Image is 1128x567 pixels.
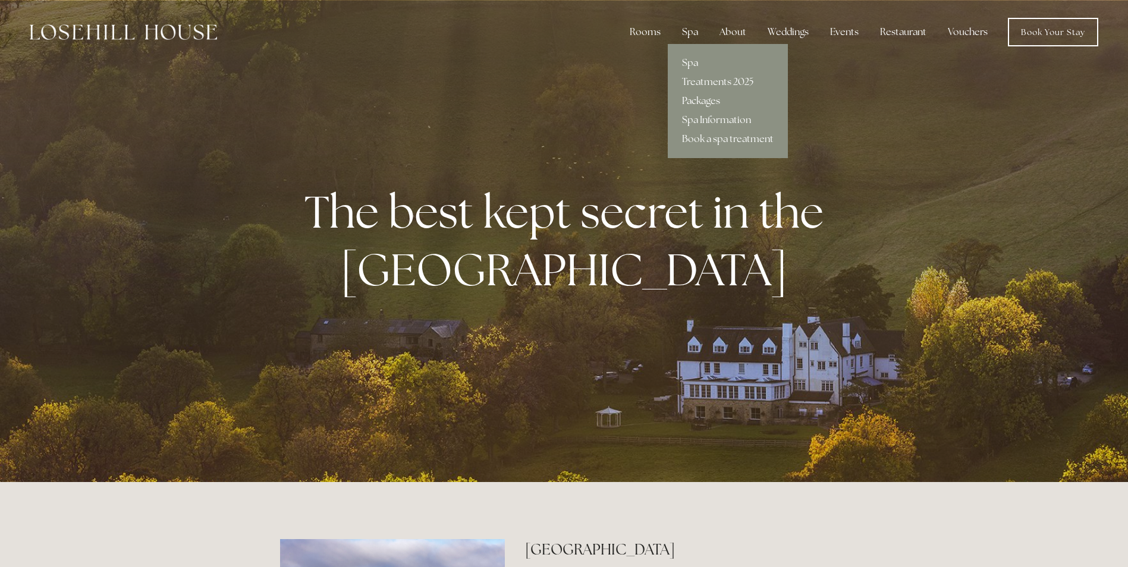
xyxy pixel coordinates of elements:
[620,20,670,44] div: Rooms
[1008,18,1098,46] a: Book Your Stay
[668,53,788,73] a: Spa
[938,20,997,44] a: Vouchers
[668,92,788,111] a: Packages
[668,130,788,149] a: Book a spa treatment
[304,182,833,299] strong: The best kept secret in the [GEOGRAPHIC_DATA]
[668,111,788,130] a: Spa Information
[710,20,756,44] div: About
[871,20,936,44] div: Restaurant
[821,20,868,44] div: Events
[668,73,788,92] a: Treatments 2025
[758,20,818,44] div: Weddings
[30,24,217,40] img: Losehill House
[525,539,848,560] h2: [GEOGRAPHIC_DATA]
[673,20,708,44] div: Spa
